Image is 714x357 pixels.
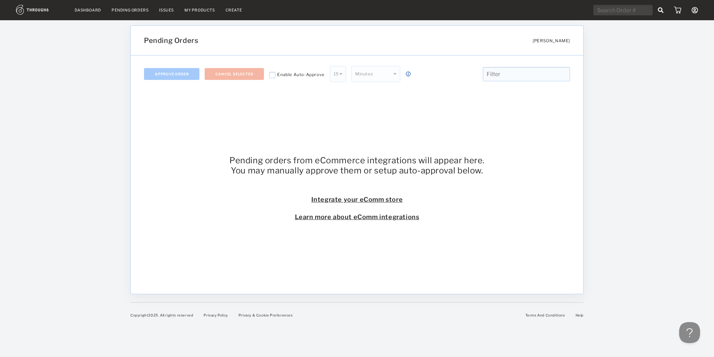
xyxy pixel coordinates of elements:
[238,313,293,317] a: Privacy & Cookie Preferences
[405,71,411,77] img: icon_button_info.cb0b00cd.svg
[679,322,700,343] iframe: Toggle Customer Support
[576,313,584,317] a: Help
[533,38,570,43] span: [PERSON_NAME]
[112,8,149,13] a: Pending Orders
[75,8,101,13] a: Dashboard
[159,8,174,13] a: Issues
[144,68,199,80] button: Approve Order
[277,69,324,79] div: Enable Auto-Approve
[205,68,264,80] button: Cancel Selected
[130,313,193,317] span: Copyright 2025 . All rights reserved
[226,8,242,13] a: Create
[144,36,498,45] h1: Pending Orders
[483,67,570,81] input: Filter
[593,5,653,15] input: Search Order #
[330,66,346,82] div: 15
[204,313,228,317] a: Privacy Policy
[229,196,485,203] a: Integrate your eComm store
[525,313,565,317] a: Terms And Conditions
[229,213,485,221] a: Learn more about eComm integrations
[184,8,215,13] a: My Products
[351,66,400,82] div: Minutes
[674,7,681,14] img: icon_cart.dab5cea1.svg
[16,5,64,15] img: logo.1c10ca64.svg
[229,155,485,221] span: Pending orders from eCommerce integrations will appear here. You may manually approve them or set...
